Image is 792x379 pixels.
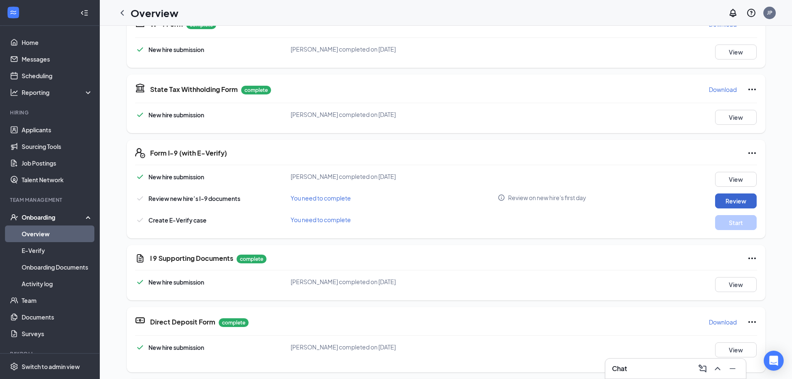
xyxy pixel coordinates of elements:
[22,121,93,138] a: Applicants
[291,111,396,118] span: [PERSON_NAME] completed on [DATE]
[148,46,204,53] span: New hire submission
[22,88,93,97] div: Reporting
[22,325,93,342] a: Surveys
[22,138,93,155] a: Sourcing Tools
[22,225,93,242] a: Overview
[135,172,145,182] svg: Checkmark
[10,109,91,116] div: Hiring
[150,317,215,327] h5: Direct Deposit Form
[747,84,757,94] svg: Ellipses
[117,8,127,18] svg: ChevronLeft
[148,173,204,181] span: New hire submission
[696,362,709,375] button: ComposeMessage
[80,9,89,17] svg: Collapse
[148,195,240,202] span: Review new hire’s I-9 documents
[711,362,724,375] button: ChevronUp
[150,149,227,158] h5: Form I-9 (with E-Verify)
[22,292,93,309] a: Team
[764,351,784,371] div: Open Intercom Messenger
[715,342,757,357] button: View
[715,193,757,208] button: Review
[22,309,93,325] a: Documents
[291,216,351,223] span: You need to complete
[131,6,178,20] h1: Overview
[715,277,757,292] button: View
[746,8,756,18] svg: QuestionInfo
[241,86,271,94] p: complete
[135,193,145,203] svg: Checkmark
[135,45,145,54] svg: Checkmark
[22,155,93,171] a: Job Postings
[709,318,737,326] p: Download
[612,364,627,373] h3: Chat
[747,253,757,263] svg: Ellipses
[708,315,737,329] button: Download
[22,242,93,259] a: E-Verify
[150,85,238,94] h5: State Tax Withholding Form
[708,83,737,96] button: Download
[148,216,207,224] span: Create E-Verify case
[747,317,757,327] svg: Ellipses
[498,194,505,201] svg: Info
[148,278,204,286] span: New hire submission
[135,253,145,263] svg: CustomFormIcon
[135,148,145,158] svg: FormI9EVerifyIcon
[22,213,86,221] div: Onboarding
[747,148,757,158] svg: Ellipses
[22,259,93,275] a: Onboarding Documents
[148,111,204,119] span: New hire submission
[10,350,91,357] div: Payroll
[728,364,738,374] svg: Minimize
[10,196,91,203] div: Team Management
[237,255,266,263] p: complete
[291,173,396,180] span: [PERSON_NAME] completed on [DATE]
[22,67,93,84] a: Scheduling
[135,110,145,120] svg: Checkmark
[508,193,586,202] span: Review on new hire's first day
[135,342,145,352] svg: Checkmark
[135,215,145,225] svg: Checkmark
[150,254,233,263] h5: I 9 Supporting Documents
[148,344,204,351] span: New hire submission
[767,9,772,16] div: JP
[715,110,757,125] button: View
[10,213,18,221] svg: UserCheck
[22,171,93,188] a: Talent Network
[22,275,93,292] a: Activity log
[726,362,739,375] button: Minimize
[10,88,18,97] svg: Analysis
[728,8,738,18] svg: Notifications
[709,85,737,94] p: Download
[291,45,396,53] span: [PERSON_NAME] completed on [DATE]
[715,215,757,230] button: Start
[713,364,723,374] svg: ChevronUp
[698,364,708,374] svg: ComposeMessage
[22,34,93,51] a: Home
[9,8,17,17] svg: WorkstreamLogo
[22,51,93,67] a: Messages
[22,362,80,371] div: Switch to admin view
[291,278,396,285] span: [PERSON_NAME] completed on [DATE]
[135,277,145,287] svg: Checkmark
[291,343,396,351] span: [PERSON_NAME] completed on [DATE]
[291,194,351,202] span: You need to complete
[135,83,145,93] svg: TaxGovernmentIcon
[10,362,18,371] svg: Settings
[219,318,249,327] p: complete
[135,315,145,325] svg: DirectDepositIcon
[715,45,757,59] button: View
[715,172,757,187] button: View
